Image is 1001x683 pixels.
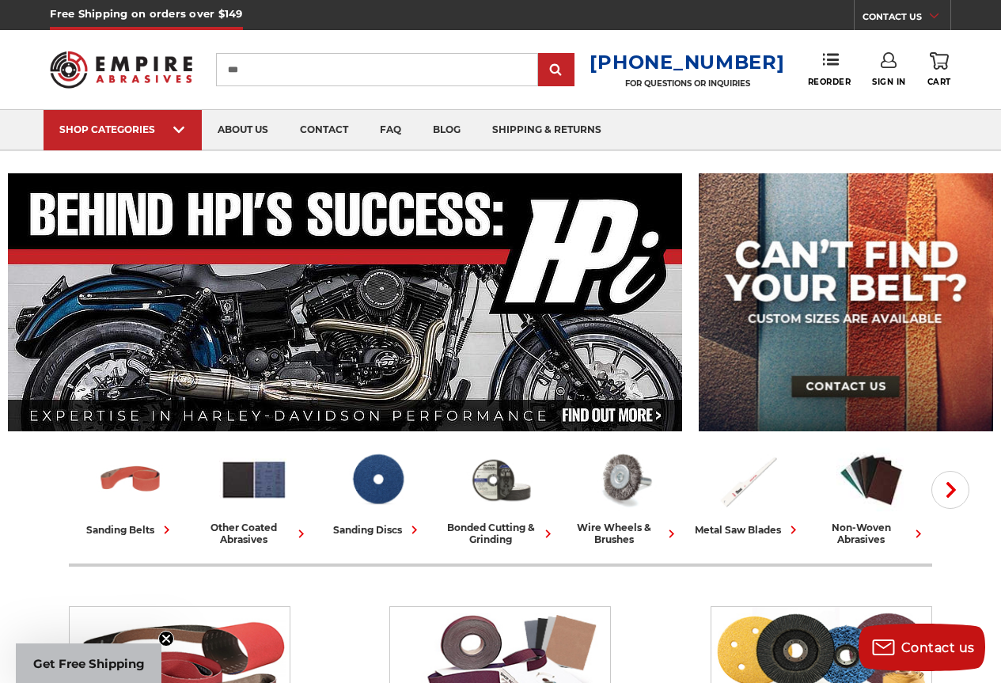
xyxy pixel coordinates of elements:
span: Sign In [872,77,906,87]
img: Empire Abrasives [50,42,191,97]
a: faq [364,110,417,150]
a: bonded cutting & grinding [446,446,556,545]
span: Get Free Shipping [33,656,145,671]
img: Non-woven Abrasives [836,446,906,514]
img: Bonded Cutting & Grinding [466,446,536,514]
a: CONTACT US [863,8,950,30]
div: SHOP CATEGORIES [59,123,186,135]
input: Submit [540,55,572,86]
div: wire wheels & brushes [569,522,680,545]
a: other coated abrasives [199,446,309,545]
div: Get Free ShippingClose teaser [16,643,161,683]
span: Reorder [808,77,851,87]
img: Banner for an interview featuring Horsepower Inc who makes Harley performance upgrades featured o... [8,173,683,431]
span: Cart [927,77,951,87]
img: Wire Wheels & Brushes [590,446,659,514]
a: blog [417,110,476,150]
p: FOR QUESTIONS OR INQUIRIES [590,78,784,89]
button: Next [931,471,969,509]
a: contact [284,110,364,150]
img: Sanding Belts [96,446,165,514]
a: sanding discs [322,446,433,538]
div: sanding discs [333,522,423,538]
div: non-woven abrasives [816,522,927,545]
div: sanding belts [86,522,175,538]
img: promo banner for custom belts. [699,173,993,431]
img: Sanding Discs [343,446,412,514]
img: Other Coated Abrasives [219,446,289,514]
button: Contact us [859,624,985,671]
a: metal saw blades [692,446,803,538]
a: non-woven abrasives [816,446,927,545]
div: other coated abrasives [199,522,309,545]
a: [PHONE_NUMBER] [590,51,784,74]
div: metal saw blades [695,522,802,538]
a: Cart [927,52,951,87]
span: Contact us [901,640,975,655]
a: sanding belts [75,446,186,538]
a: wire wheels & brushes [569,446,680,545]
div: bonded cutting & grinding [446,522,556,545]
a: shipping & returns [476,110,617,150]
img: Metal Saw Blades [713,446,783,514]
a: Reorder [808,52,851,86]
a: about us [202,110,284,150]
button: Close teaser [158,631,174,647]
